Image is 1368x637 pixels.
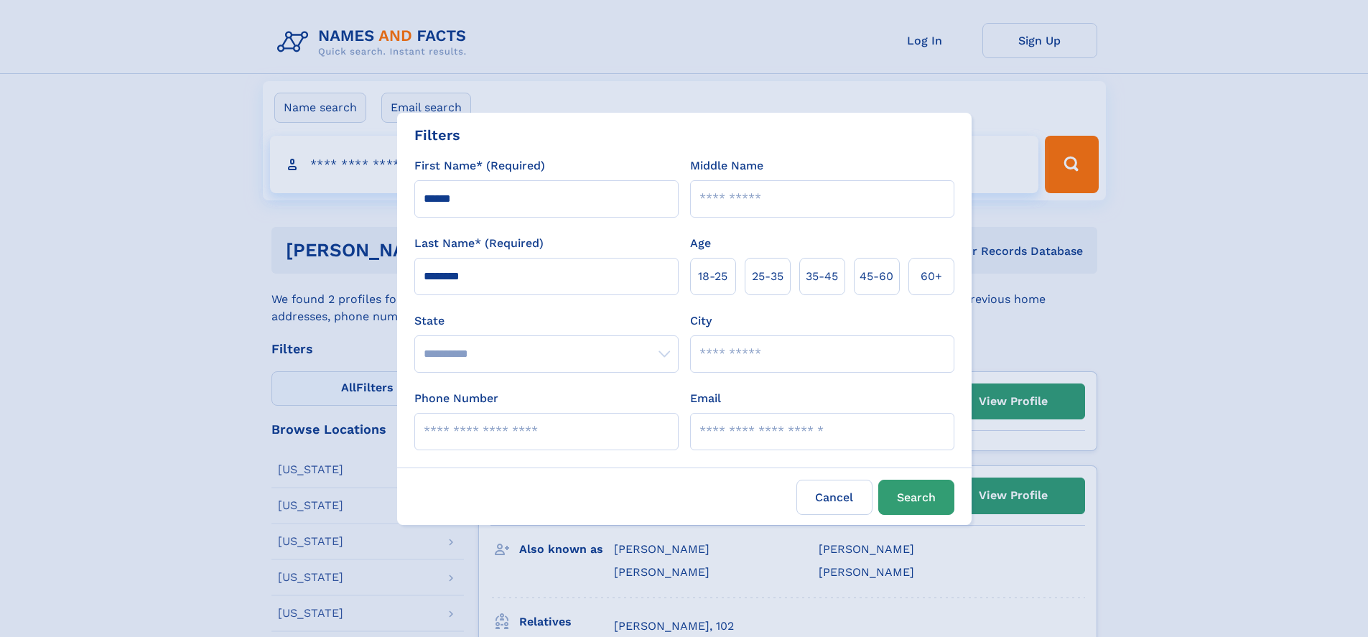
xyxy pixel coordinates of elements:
[921,268,942,285] span: 60+
[414,235,544,252] label: Last Name* (Required)
[752,268,783,285] span: 25‑35
[414,312,679,330] label: State
[690,312,712,330] label: City
[414,390,498,407] label: Phone Number
[860,268,893,285] span: 45‑60
[698,268,727,285] span: 18‑25
[796,480,873,515] label: Cancel
[690,390,721,407] label: Email
[690,235,711,252] label: Age
[878,480,954,515] button: Search
[414,157,545,175] label: First Name* (Required)
[806,268,838,285] span: 35‑45
[690,157,763,175] label: Middle Name
[414,124,460,146] div: Filters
